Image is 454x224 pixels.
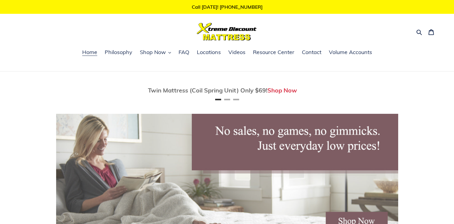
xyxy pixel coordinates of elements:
[148,86,267,94] span: Twin Mattress (Coil Spring Unit) Only $69!
[228,49,245,56] span: Videos
[326,48,375,57] a: Volume Accounts
[302,49,321,56] span: Contact
[102,48,135,57] a: Philosophy
[233,99,239,100] button: Page 3
[105,49,132,56] span: Philosophy
[250,48,297,57] a: Resource Center
[197,49,221,56] span: Locations
[140,49,166,56] span: Shop Now
[225,48,248,57] a: Videos
[224,99,230,100] button: Page 2
[194,48,224,57] a: Locations
[267,86,297,94] a: Shop Now
[82,49,97,56] span: Home
[176,48,192,57] a: FAQ
[79,48,100,57] a: Home
[253,49,294,56] span: Resource Center
[299,48,324,57] a: Contact
[329,49,372,56] span: Volume Accounts
[137,48,174,57] button: Shop Now
[215,99,221,100] button: Page 1
[179,49,189,56] span: FAQ
[197,23,257,41] img: Xtreme Discount Mattress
